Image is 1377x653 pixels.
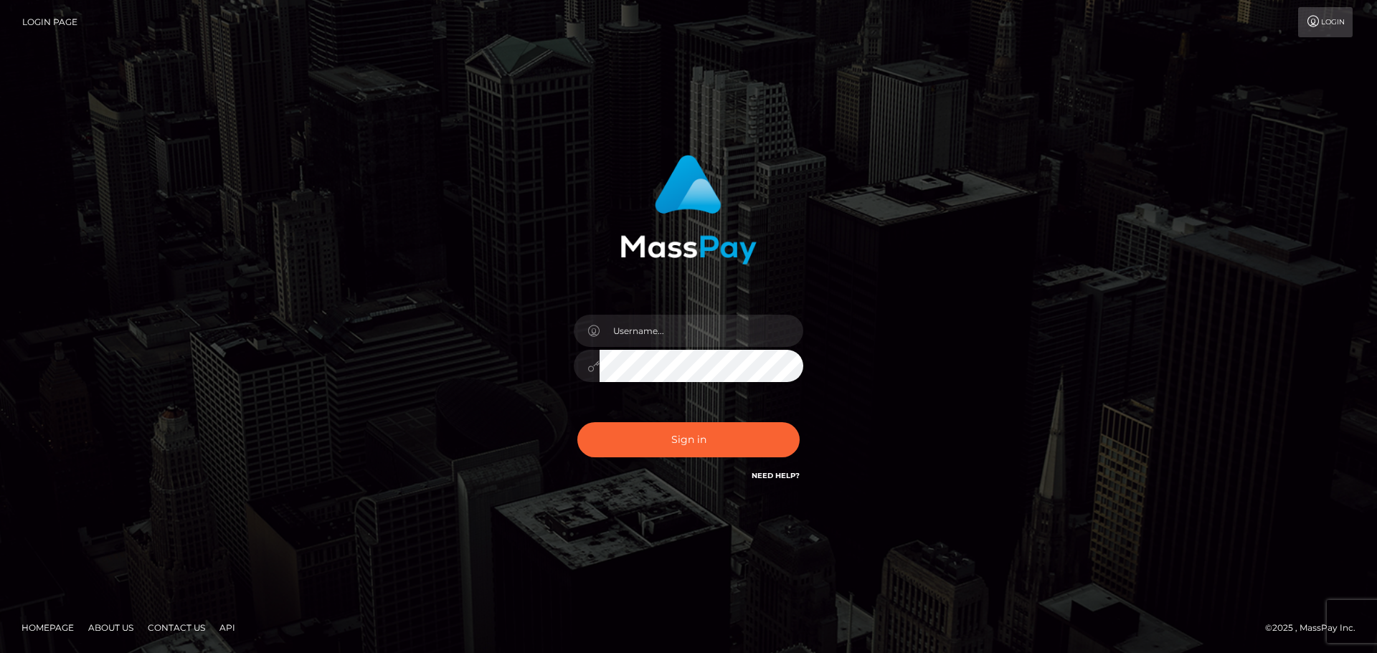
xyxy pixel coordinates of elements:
button: Sign in [577,422,800,457]
img: MassPay Login [620,155,757,264]
a: Need Help? [752,471,800,480]
a: Contact Us [142,616,211,639]
a: About Us [82,616,139,639]
a: API [214,616,241,639]
a: Login Page [22,7,77,37]
a: Login [1298,7,1353,37]
div: © 2025 , MassPay Inc. [1265,620,1366,636]
a: Homepage [16,616,80,639]
input: Username... [600,315,803,347]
